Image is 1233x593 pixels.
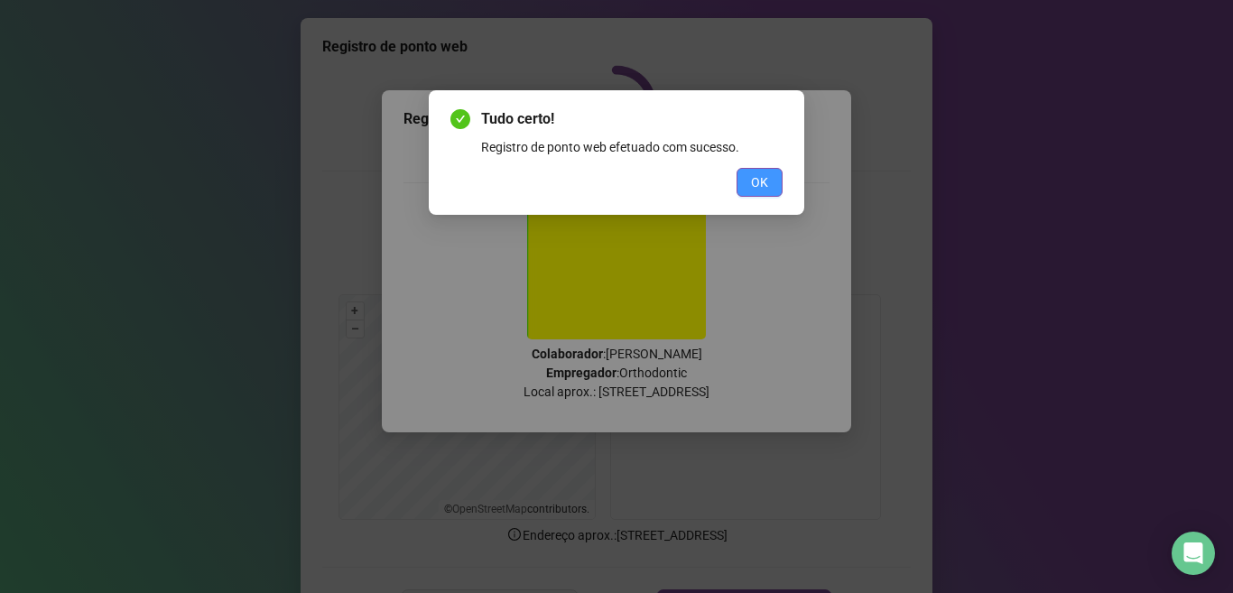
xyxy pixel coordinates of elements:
div: Registro de ponto web efetuado com sucesso. [481,137,783,157]
div: Open Intercom Messenger [1172,532,1215,575]
button: OK [737,168,783,197]
span: OK [751,172,768,192]
span: Tudo certo! [481,108,783,130]
span: check-circle [450,109,470,129]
